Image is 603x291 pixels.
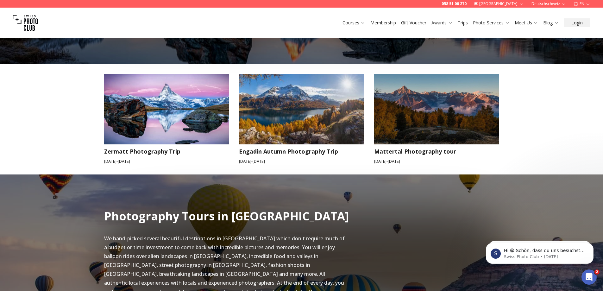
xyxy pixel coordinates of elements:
[399,18,429,27] button: Gift Voucher
[104,147,229,156] h3: Zermatt Photography Trip
[458,20,468,26] a: Trips
[541,18,561,27] button: Blog
[374,147,499,156] h3: Mattertal Photography tour
[401,20,426,26] a: Gift Voucher
[98,71,235,148] img: Zermatt Photography Trip
[368,71,505,148] img: Mattertal Photography tour
[239,147,364,156] h3: Engadin Autumn Photography Trip
[431,20,453,26] a: Awards
[470,18,512,27] button: Photo Services
[594,269,600,275] span: 2
[370,20,396,26] a: Membership
[104,74,229,164] a: Zermatt Photography TripZermatt Photography Trip[DATE]-[DATE]
[515,20,538,26] a: Meet Us
[239,74,364,164] a: Engadin Autumn Photography TripEngadin Autumn Photography Trip[DATE]-[DATE]
[581,269,597,285] iframe: Intercom live chat
[374,158,499,164] small: [DATE] - [DATE]
[455,18,470,27] button: Trips
[374,74,499,164] a: Mattertal Photography tourMattertal Photography tour[DATE]-[DATE]
[104,158,229,164] small: [DATE] - [DATE]
[442,1,467,6] a: 058 51 00 270
[340,18,368,27] button: Courses
[429,18,455,27] button: Awards
[342,20,365,26] a: Courses
[368,18,399,27] button: Membership
[473,20,510,26] a: Photo Services
[512,18,541,27] button: Meet Us
[543,20,559,26] a: Blog
[476,230,603,274] iframe: Intercom notifications message
[104,210,349,223] h2: Photography Tours in [GEOGRAPHIC_DATA]
[239,158,364,164] small: [DATE] - [DATE]
[564,18,590,27] button: Login
[233,71,370,148] img: Engadin Autumn Photography Trip
[13,10,38,35] img: Swiss photo club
